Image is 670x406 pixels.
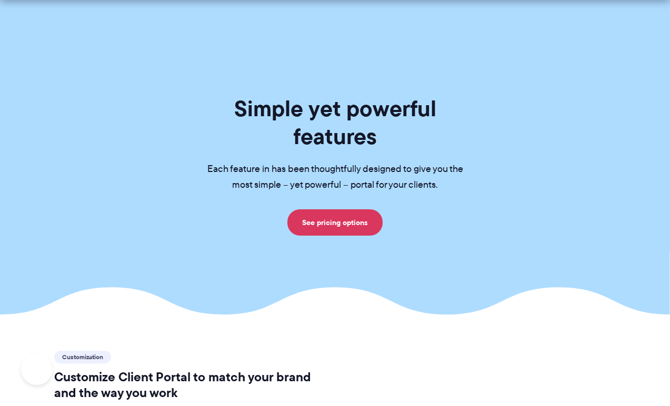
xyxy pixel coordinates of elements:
h2: Customize Client Portal to match your brand and the way you work [54,369,320,401]
h1: Simple yet powerful features [191,95,480,150]
iframe: Toggle Customer Support [21,353,53,385]
p: Each feature in has been thoughtfully designed to give you the most simple – yet powerful – porta... [191,161,480,193]
span: Customization [54,351,111,363]
a: See pricing options [287,209,383,236]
